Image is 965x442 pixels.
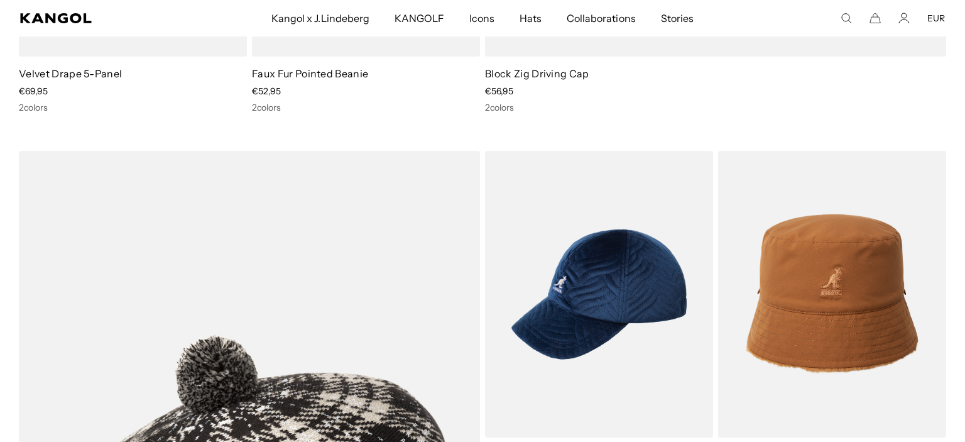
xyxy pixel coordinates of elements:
[485,86,513,97] span: €56,95
[19,67,122,80] a: Velvet Drape 5-Panel
[485,151,713,438] img: Plush Wave Puff Baseball
[20,13,179,23] a: Kangol
[927,13,945,24] button: EUR
[485,67,589,80] a: Block Zig Driving Cap
[252,86,281,97] span: €52,95
[841,13,852,24] summary: Search here
[252,67,368,80] a: Faux Fur Pointed Beanie
[898,13,910,24] a: Account
[252,102,480,113] div: 2 colors
[870,13,881,24] button: Cart
[485,102,946,113] div: 2 colors
[19,102,247,113] div: 2 colors
[718,151,946,438] img: Convertible Bucket
[19,86,48,97] span: €69,95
